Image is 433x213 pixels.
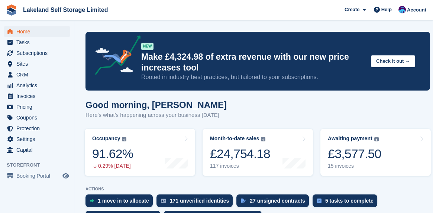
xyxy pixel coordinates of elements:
a: menu [4,91,70,101]
a: 5 tasks to complete [313,194,381,211]
div: 117 invoices [210,163,270,169]
span: CRM [16,69,61,80]
p: Make £4,324.98 of extra revenue with our new price increases tool [141,52,365,73]
a: menu [4,59,70,69]
a: Awaiting payment £3,577.50 15 invoices [320,129,431,176]
span: Protection [16,123,61,134]
img: David Dickson [398,6,406,13]
div: 5 tasks to complete [325,198,374,204]
img: price-adjustments-announcement-icon-8257ccfd72463d97f412b2fc003d46551f7dbcb40ab6d574587a9cd5c0d94... [89,35,141,78]
a: menu [4,26,70,37]
a: 27 unsigned contracts [236,194,313,211]
span: Capital [16,145,61,155]
span: Booking Portal [16,171,61,181]
span: Help [381,6,392,13]
img: verify_identity-adf6edd0f0f0b5bbfe63781bf79b02c33cf7c696d77639b501bdc392416b5a36.svg [161,199,166,203]
div: 91.62% [92,146,133,161]
span: Analytics [16,80,61,91]
a: menu [4,134,70,144]
div: 15 invoices [328,163,381,169]
a: 1 move in to allocate [85,194,156,211]
a: menu [4,171,70,181]
span: Invoices [16,91,61,101]
a: Month-to-date sales £24,754.18 117 invoices [203,129,313,176]
p: Rooted in industry best practices, but tailored to your subscriptions. [141,73,365,81]
div: 1 move in to allocate [98,198,149,204]
div: £3,577.50 [328,146,381,161]
span: Sites [16,59,61,69]
span: Pricing [16,102,61,112]
img: icon-info-grey-7440780725fd019a000dd9b08b2336e03edf1995a4989e88bcd33f0948082b44.svg [122,137,126,141]
img: icon-info-grey-7440780725fd019a000dd9b08b2336e03edf1995a4989e88bcd33f0948082b44.svg [261,137,265,141]
a: Occupancy 91.62% 0.29% [DATE] [85,129,195,176]
a: menu [4,80,70,91]
div: Month-to-date sales [210,135,259,142]
a: Lakeland Self Storage Limited [20,4,111,16]
h1: Good morning, [PERSON_NAME] [85,100,227,110]
span: Storefront [7,161,74,169]
span: Account [407,6,426,14]
span: Create [345,6,359,13]
div: NEW [141,43,154,50]
a: Preview store [61,171,70,180]
a: menu [4,37,70,47]
a: menu [4,123,70,134]
p: ACTIONS [85,187,430,191]
p: Here's what's happening across your business [DATE] [85,111,227,119]
span: Home [16,26,61,37]
img: task-75834270c22a3079a89374b754ae025e5fb1db73e45f91037f5363f120a921f8.svg [317,199,321,203]
a: menu [4,112,70,123]
span: Settings [16,134,61,144]
img: move_ins_to_allocate_icon-fdf77a2bb77ea45bf5b3d319d69a93e2d87916cf1d5bf7949dd705db3b84f3ca.svg [90,199,94,203]
div: Awaiting payment [328,135,372,142]
a: menu [4,145,70,155]
img: icon-info-grey-7440780725fd019a000dd9b08b2336e03edf1995a4989e88bcd33f0948082b44.svg [374,137,379,141]
span: Coupons [16,112,61,123]
div: 27 unsigned contracts [250,198,305,204]
div: £24,754.18 [210,146,270,161]
img: contract_signature_icon-13c848040528278c33f63329250d36e43548de30e8caae1d1a13099fd9432cc5.svg [241,199,246,203]
button: Check it out → [371,55,415,68]
a: 171 unverified identities [156,194,237,211]
span: Subscriptions [16,48,61,58]
div: 0.29% [DATE] [92,163,133,169]
div: Occupancy [92,135,120,142]
img: stora-icon-8386f47178a22dfd0bd8f6a31ec36ba5ce8667c1dd55bd0f319d3a0aa187defe.svg [6,4,17,16]
a: menu [4,69,70,80]
div: 171 unverified identities [170,198,229,204]
a: menu [4,48,70,58]
a: menu [4,102,70,112]
span: Tasks [16,37,61,47]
